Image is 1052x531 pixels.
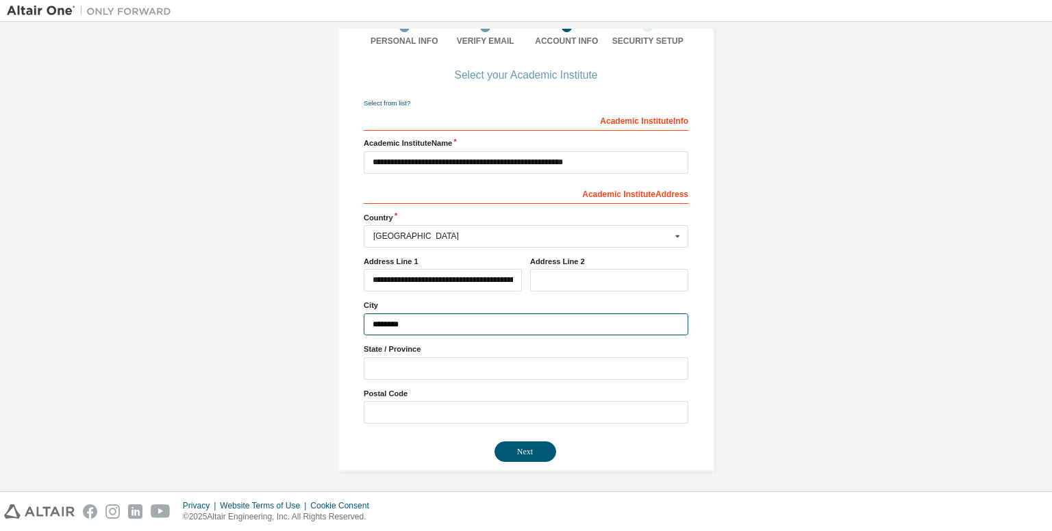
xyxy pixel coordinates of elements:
[183,500,220,511] div: Privacy
[364,256,522,267] label: Address Line 1
[364,212,688,223] label: Country
[526,36,608,47] div: Account Info
[105,504,120,519] img: instagram.svg
[530,256,688,267] label: Address Line 2
[128,504,142,519] img: linkedin.svg
[364,388,688,399] label: Postal Code
[364,344,688,354] label: State / Province
[7,4,178,18] img: Altair One
[364,36,445,47] div: Personal Info
[151,504,171,519] img: youtube.svg
[373,232,671,240] div: [GEOGRAPHIC_DATA]
[310,500,377,511] div: Cookie Consent
[455,71,598,79] div: Select your Academic Institute
[83,504,97,519] img: facebook.svg
[220,500,310,511] div: Website Terms of Use
[364,99,410,107] a: Select from list?
[494,441,556,462] button: Next
[4,504,75,519] img: altair_logo.svg
[364,138,688,148] label: Academic Institute Name
[183,511,377,523] p: © 2025 Altair Engineering, Inc. All Rights Reserved.
[445,36,527,47] div: Verify Email
[608,36,689,47] div: Security Setup
[364,300,688,311] label: City
[364,109,688,131] div: Academic Institute Info
[364,182,688,204] div: Academic Institute Address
